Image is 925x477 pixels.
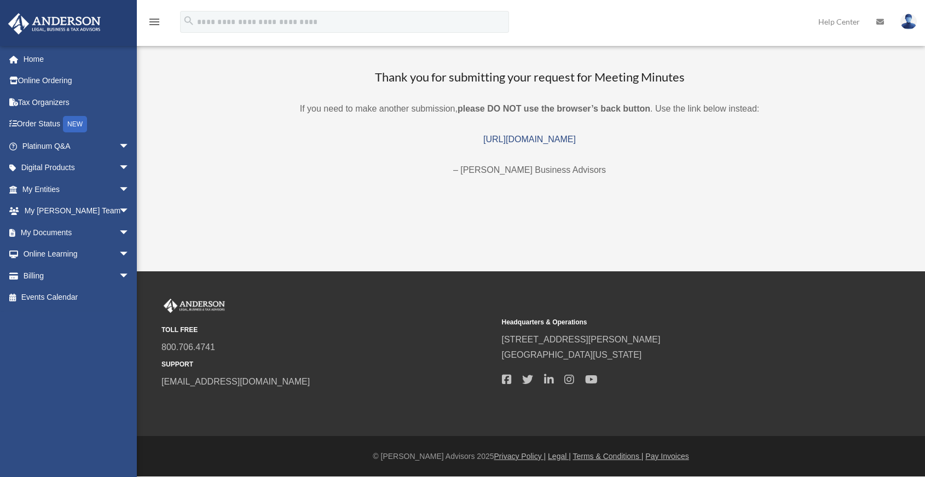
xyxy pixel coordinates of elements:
[119,178,141,201] span: arrow_drop_down
[119,243,141,266] span: arrow_drop_down
[137,450,925,463] div: © [PERSON_NAME] Advisors 2025
[161,359,494,370] small: SUPPORT
[8,135,146,157] a: Platinum Q&Aarrow_drop_down
[148,15,161,28] i: menu
[483,135,576,144] a: [URL][DOMAIN_NAME]
[900,14,917,30] img: User Pic
[119,135,141,158] span: arrow_drop_down
[161,324,494,336] small: TOLL FREE
[548,452,571,461] a: Legal |
[161,299,227,313] img: Anderson Advisors Platinum Portal
[8,157,146,179] a: Digital Productsarrow_drop_down
[161,342,215,352] a: 800.706.4741
[8,200,146,222] a: My [PERSON_NAME] Teamarrow_drop_down
[5,13,104,34] img: Anderson Advisors Platinum Portal
[119,157,141,179] span: arrow_drop_down
[8,91,146,113] a: Tax Organizers
[8,265,146,287] a: Billingarrow_drop_down
[502,335,661,344] a: [STREET_ADDRESS][PERSON_NAME]
[8,222,146,243] a: My Documentsarrow_drop_down
[119,200,141,223] span: arrow_drop_down
[119,222,141,244] span: arrow_drop_down
[8,178,146,200] a: My Entitiesarrow_drop_down
[573,452,644,461] a: Terms & Conditions |
[161,377,310,386] a: [EMAIL_ADDRESS][DOMAIN_NAME]
[8,243,146,265] a: Online Learningarrow_drop_down
[8,70,146,92] a: Online Ordering
[458,104,650,113] b: please DO NOT use the browser’s back button
[494,452,546,461] a: Privacy Policy |
[119,265,141,287] span: arrow_drop_down
[502,350,642,359] a: [GEOGRAPHIC_DATA][US_STATE]
[63,116,87,132] div: NEW
[148,19,161,28] a: menu
[8,113,146,136] a: Order StatusNEW
[148,101,911,117] p: If you need to make another submission, . Use the link below instead:
[645,452,689,461] a: Pay Invoices
[8,48,146,70] a: Home
[148,162,911,178] p: – [PERSON_NAME] Business Advisors
[148,69,911,86] h3: Thank you for submitting your request for Meeting Minutes
[502,317,835,328] small: Headquarters & Operations
[183,15,195,27] i: search
[8,287,146,309] a: Events Calendar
